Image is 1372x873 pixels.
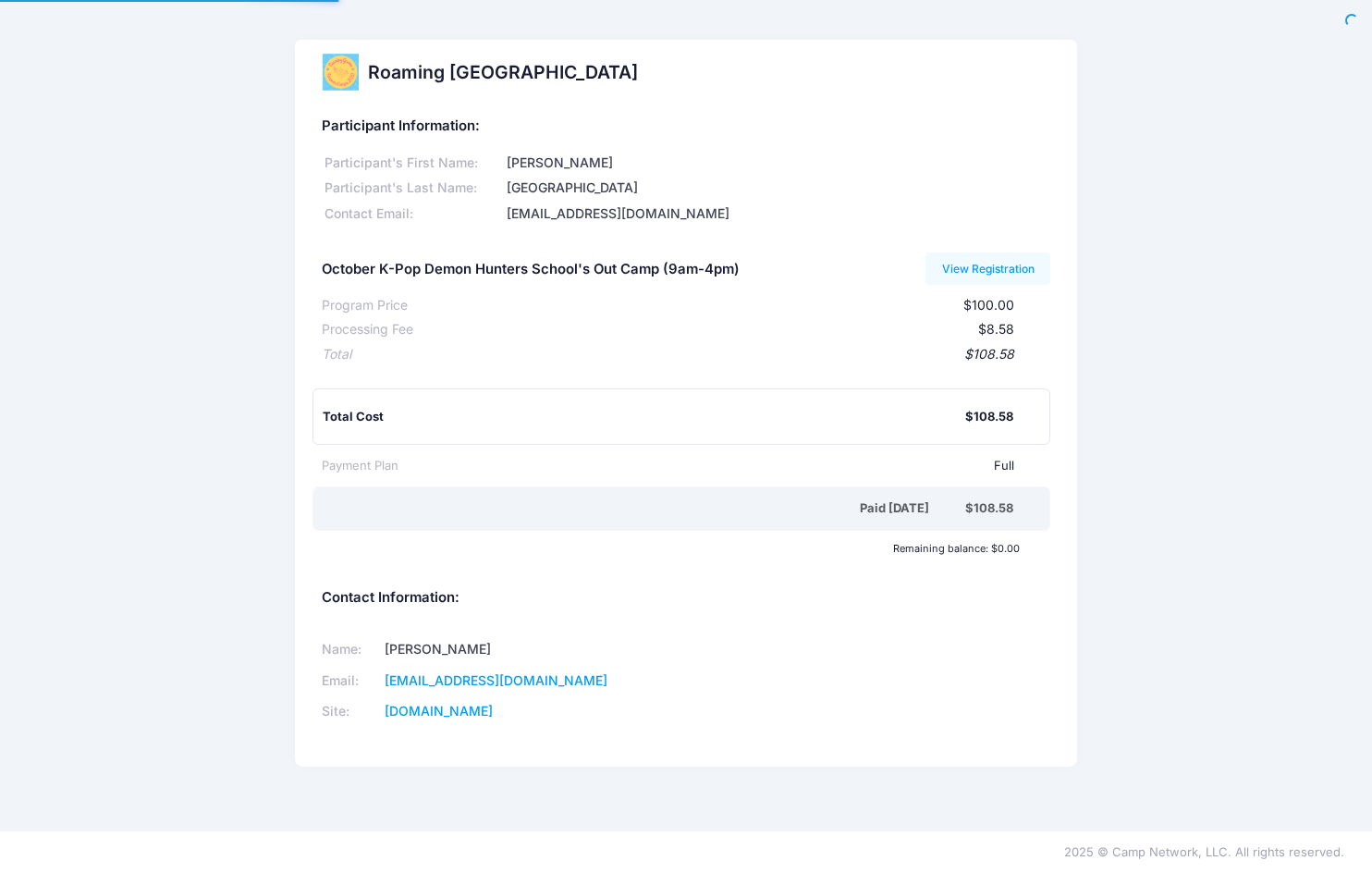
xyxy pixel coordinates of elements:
[322,320,413,339] div: Processing Fee
[504,204,1050,224] div: [EMAIL_ADDRESS][DOMAIN_NAME]
[322,590,1050,607] h5: Contact Information:
[1064,844,1344,859] span: 2025 © Camp Network, LLC. All rights reserved.
[965,408,1013,426] div: $108.58
[322,665,378,696] td: Email:
[925,252,1050,284] a: View Registration
[322,345,351,364] div: Total
[963,297,1014,313] span: $100.00
[413,320,1014,339] div: $8.58
[368,62,638,83] h2: Roaming [GEOGRAPHIC_DATA]
[312,543,1029,554] div: Remaining balance: $0.00
[504,178,1050,198] div: [GEOGRAPHIC_DATA]
[322,296,408,315] div: Program Price
[385,672,607,688] a: [EMAIL_ADDRESS][DOMAIN_NAME]
[504,154,1050,173] div: [PERSON_NAME]
[398,457,1014,475] div: Full
[325,499,965,518] div: Paid [DATE]
[378,633,662,665] td: [PERSON_NAME]
[322,262,740,278] h5: October K-Pop Demon Hunters School's Out Camp (9am-4pm)
[965,499,1013,518] div: $108.58
[351,345,1014,364] div: $108.58
[322,178,504,198] div: Participant's Last Name:
[322,154,504,173] div: Participant's First Name:
[385,703,493,719] a: [DOMAIN_NAME]
[322,696,378,728] td: Site:
[322,633,378,665] td: Name:
[323,408,965,426] div: Total Cost
[322,204,504,224] div: Contact Email:
[322,118,1050,135] h5: Participant Information:
[322,457,398,475] div: Payment Plan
